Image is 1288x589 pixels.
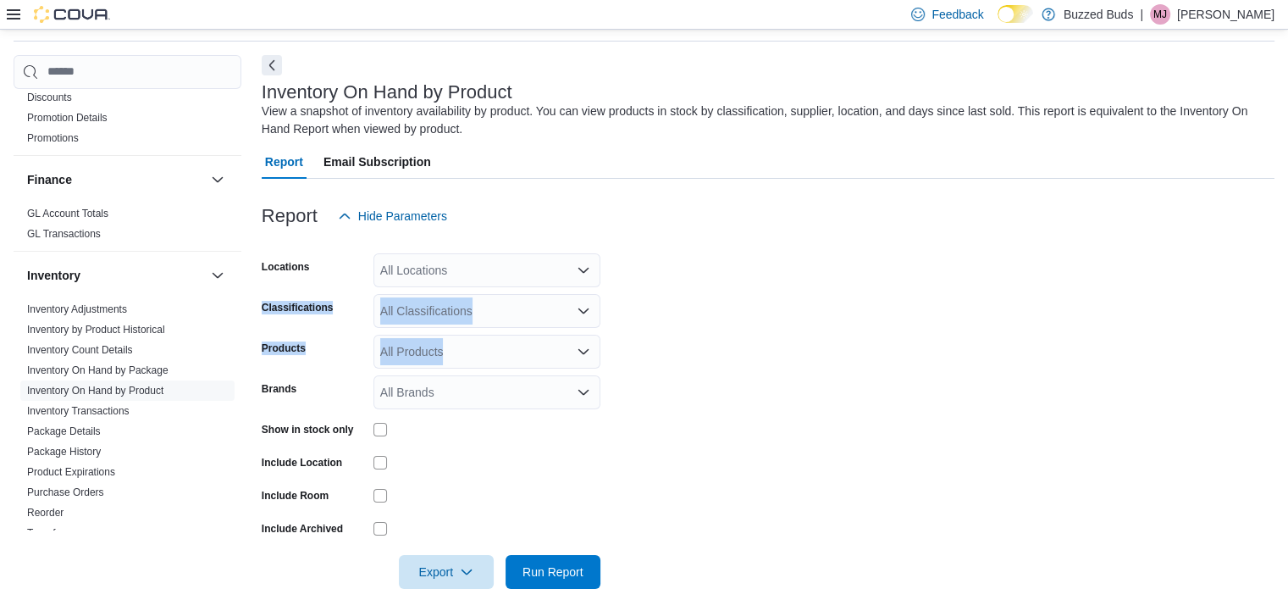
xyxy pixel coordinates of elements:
a: Inventory On Hand by Product [27,385,163,397]
span: Run Report [522,564,583,581]
span: Package Details [27,425,101,438]
img: Cova [34,6,110,23]
div: Inventory [14,299,241,550]
span: Inventory On Hand by Package [27,364,169,377]
a: Promotions [27,132,79,144]
span: Inventory by Product Historical [27,323,165,336]
span: Dark Mode [998,23,998,24]
span: Inventory On Hand by Product [27,384,163,397]
p: Buzzed Buds [1064,4,1134,25]
a: Transfers [27,527,69,539]
label: Classifications [262,301,334,314]
h3: Inventory [27,267,80,284]
h3: Inventory On Hand by Product [262,82,512,103]
div: View a snapshot of inventory availability by product. You can view products in stock by classific... [262,103,1266,138]
label: Include Room [262,489,329,503]
button: Inventory [27,267,204,284]
button: Open list of options [577,386,590,399]
span: Inventory Adjustments [27,303,127,316]
a: Purchase Orders [27,486,104,498]
button: Run Report [506,555,600,589]
span: Reorder [27,506,64,520]
input: Dark Mode [998,5,1033,23]
a: Discounts [27,92,72,103]
div: Maggie Jerstad [1150,4,1170,25]
span: Export [409,555,484,589]
a: Promotion Details [27,112,108,124]
span: Discounts [27,91,72,104]
span: GL Transactions [27,227,101,241]
button: Hide Parameters [331,199,454,233]
button: Finance [27,171,204,188]
button: Finance [207,169,228,190]
a: Package Details [27,425,101,437]
a: Reorder [27,507,64,519]
button: Inventory [207,265,228,286]
span: Report [265,145,303,179]
a: Inventory Adjustments [27,303,127,315]
label: Brands [262,382,296,396]
a: GL Account Totals [27,208,108,219]
button: Open list of options [577,345,590,358]
span: Feedback [931,6,983,23]
a: Inventory by Product Historical [27,324,165,336]
p: | [1140,4,1143,25]
span: Inventory Count Details [27,343,133,357]
a: GL Transactions [27,228,101,240]
span: Hide Parameters [358,208,447,225]
a: Inventory Count Details [27,344,133,356]
span: Promotion Details [27,111,108,125]
span: Purchase Orders [27,486,104,499]
span: Transfers [27,526,69,540]
div: Finance [14,203,241,251]
a: Inventory On Hand by Package [27,364,169,376]
span: Email Subscription [323,145,431,179]
button: Open list of options [577,304,590,318]
p: [PERSON_NAME] [1177,4,1274,25]
label: Show in stock only [262,423,354,436]
div: Discounts & Promotions [14,87,241,155]
label: Include Location [262,456,342,470]
a: Inventory Transactions [27,405,130,417]
label: Locations [262,260,310,274]
span: Promotions [27,131,79,145]
span: MJ [1153,4,1167,25]
a: Product Expirations [27,466,115,478]
span: Package History [27,445,101,458]
a: Package History [27,446,101,458]
span: GL Account Totals [27,207,108,220]
button: Next [262,55,282,75]
button: Open list of options [577,264,590,277]
span: Inventory Transactions [27,404,130,418]
h3: Finance [27,171,72,188]
label: Include Archived [262,522,343,536]
span: Product Expirations [27,465,115,479]
label: Products [262,342,306,355]
button: Export [399,555,494,589]
h3: Report [262,206,318,226]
